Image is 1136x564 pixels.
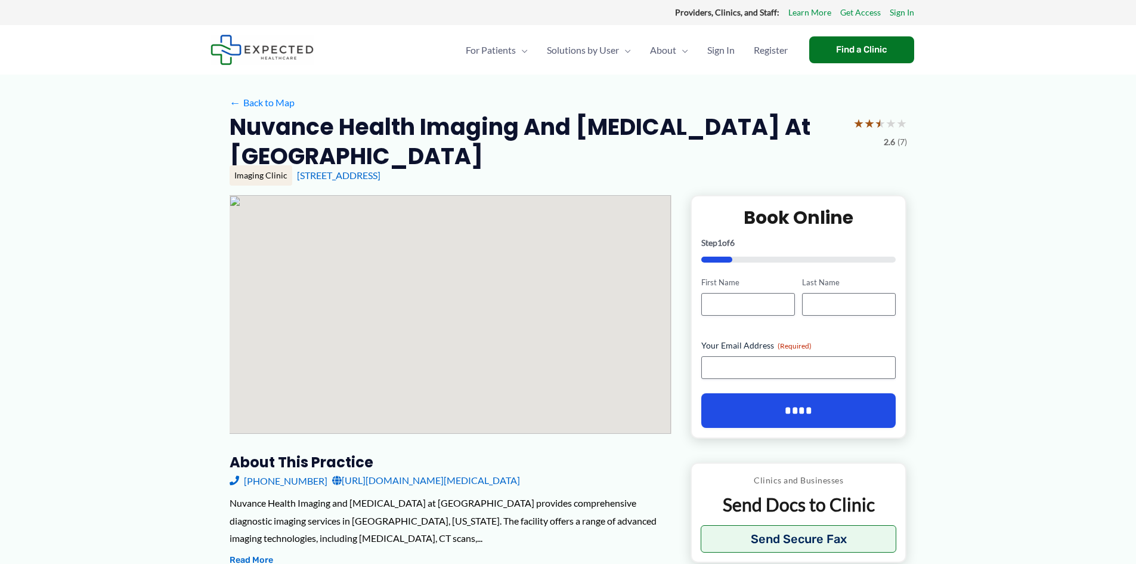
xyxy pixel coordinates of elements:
span: Register [754,29,788,71]
span: (Required) [778,341,812,350]
span: Menu Toggle [676,29,688,71]
span: ★ [853,112,864,134]
span: ← [230,97,241,108]
span: (7) [897,134,907,150]
p: Clinics and Businesses [701,473,897,488]
div: Imaging Clinic [230,165,292,186]
span: Menu Toggle [516,29,528,71]
a: [STREET_ADDRESS] [297,169,380,181]
a: Sign In [890,5,914,20]
a: Sign In [698,29,744,71]
a: Solutions by UserMenu Toggle [537,29,640,71]
strong: Providers, Clinics, and Staff: [675,7,779,17]
span: Menu Toggle [619,29,631,71]
span: ★ [875,112,886,134]
img: Expected Healthcare Logo - side, dark font, small [211,35,314,65]
span: ★ [864,112,875,134]
h2: Nuvance Health Imaging and [MEDICAL_DATA] at [GEOGRAPHIC_DATA] [230,112,844,171]
h2: Book Online [701,206,896,229]
a: For PatientsMenu Toggle [456,29,537,71]
label: Last Name [802,277,896,288]
a: Find a Clinic [809,36,914,63]
button: Send Secure Fax [701,525,897,553]
span: For Patients [466,29,516,71]
h3: About this practice [230,453,671,471]
div: Nuvance Health Imaging and [MEDICAL_DATA] at [GEOGRAPHIC_DATA] provides comprehensive diagnostic ... [230,494,671,547]
span: 1 [717,238,722,248]
span: ★ [896,112,907,134]
nav: Primary Site Navigation [456,29,797,71]
a: Get Access [840,5,881,20]
a: [URL][DOMAIN_NAME][MEDICAL_DATA] [332,471,520,489]
label: Your Email Address [701,340,896,352]
a: Register [744,29,797,71]
span: 2.6 [884,134,895,150]
span: ★ [886,112,896,134]
span: 6 [730,238,735,248]
span: About [650,29,676,71]
a: Learn More [788,5,831,20]
a: ←Back to Map [230,94,295,112]
a: [PHONE_NUMBER] [230,471,327,489]
p: Step of [701,239,896,247]
p: Send Docs to Clinic [701,493,897,516]
span: Sign In [707,29,735,71]
a: AboutMenu Toggle [640,29,698,71]
label: First Name [701,277,795,288]
span: Solutions by User [547,29,619,71]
